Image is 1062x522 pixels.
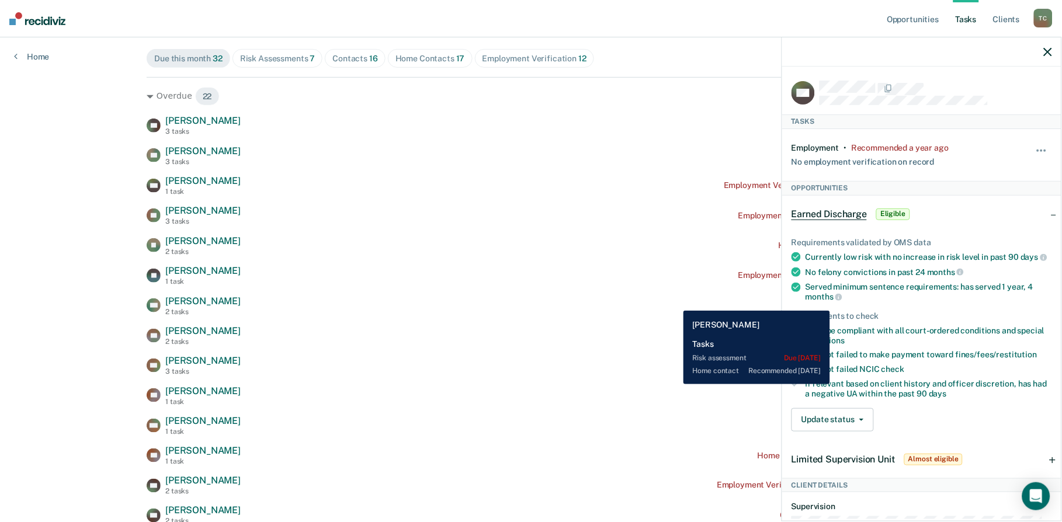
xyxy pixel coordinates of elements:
[165,367,241,375] div: 3 tasks
[738,270,915,280] div: Employment Verification recommended [DATE]
[165,385,241,396] span: [PERSON_NAME]
[165,127,241,135] div: 3 tasks
[927,267,964,277] span: months
[844,143,847,153] div: •
[1034,9,1053,27] div: T C
[578,54,586,63] span: 12
[195,87,220,106] span: 22
[876,208,910,220] span: Eligible
[9,12,65,25] img: Recidiviz
[395,54,465,64] div: Home Contacts
[165,505,241,516] span: [PERSON_NAME]
[165,457,241,465] div: 1 task
[310,54,315,63] span: 7
[806,292,842,301] span: months
[806,364,1052,374] div: Has not failed NCIC
[165,355,241,366] span: [PERSON_NAME]
[782,478,1061,492] div: Client Details
[165,235,241,246] span: [PERSON_NAME]
[165,337,241,346] div: 2 tasks
[165,217,241,225] div: 3 tasks
[782,196,1061,233] div: Earned DischargeEligible
[792,143,839,153] div: Employment
[806,267,1052,277] div: No felony convictions in past 24
[779,241,915,250] div: Home contact recommended [DATE]
[147,87,915,106] div: Overdue
[792,502,1052,511] dt: Supervision
[14,51,49,62] a: Home
[1022,482,1050,510] div: Open Intercom Messenger
[165,488,241,496] div: 2 tasks
[792,208,867,220] span: Earned Discharge
[165,187,241,196] div: 1 task
[738,330,915,340] div: Employment Verification recommended [DATE]
[792,238,1052,248] div: Requirements validated by OMS data
[782,114,1061,128] div: Tasks
[165,277,241,286] div: 1 task
[724,180,915,190] div: Employment Verification recommended a year ago
[165,175,241,186] span: [PERSON_NAME]
[456,54,465,63] span: 17
[758,451,915,461] div: Home contact recommended a month ago
[332,54,378,64] div: Contacts
[165,145,241,156] span: [PERSON_NAME]
[165,398,241,406] div: 1 task
[165,295,241,307] span: [PERSON_NAME]
[738,361,915,371] div: Employment Verification recommended [DATE]
[792,311,1052,321] div: Requirements to check
[165,115,241,126] span: [PERSON_NAME]
[165,205,241,216] span: [PERSON_NAME]
[782,441,1061,478] div: Limited Supervision UnitAlmost eligible
[929,389,946,398] span: days
[165,265,241,276] span: [PERSON_NAME]
[1021,252,1047,262] span: days
[165,415,241,426] span: [PERSON_NAME]
[956,350,1037,359] span: fines/fees/restitution
[738,211,915,221] div: Employment Verification recommended [DATE]
[483,54,586,64] div: Employment Verification
[806,252,1052,262] div: Currently low risk with no increase in risk level in past 90
[904,454,963,465] span: Almost eligible
[782,181,1061,195] div: Opportunities
[881,364,904,374] span: check
[165,325,241,336] span: [PERSON_NAME]
[165,158,241,166] div: 3 tasks
[165,445,241,456] span: [PERSON_NAME]
[717,481,915,490] div: Employment Verification recommended a month ago
[165,248,241,256] div: 2 tasks
[792,408,874,431] button: Update status
[806,336,845,345] span: conditions
[792,454,895,465] span: Limited Supervision Unit
[806,282,1052,302] div: Served minimum sentence requirements: has served 1 year, 4
[792,152,935,167] div: No employment verification on record
[806,350,1052,360] div: Has not failed to make payment toward
[806,379,1052,399] div: If relevant based on client history and officer discretion, has had a negative UA within the past 90
[213,54,223,63] span: 32
[369,54,378,63] span: 16
[240,54,315,64] div: Risk Assessments
[851,143,949,153] div: Recommended a year ago
[806,326,1052,346] div: Must be compliant with all court-ordered conditions and special
[154,54,223,64] div: Due this month
[165,427,241,436] div: 1 task
[780,511,915,521] div: Contact recommended a month ago
[165,475,241,486] span: [PERSON_NAME]
[165,308,241,316] div: 2 tasks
